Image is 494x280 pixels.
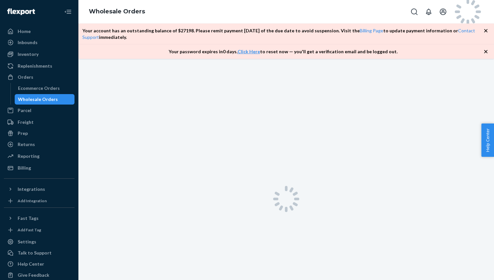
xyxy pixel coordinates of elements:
a: Inbounds [4,37,74,48]
a: Settings [4,237,74,247]
a: Billing [4,163,74,173]
a: Ecommerce Orders [15,83,75,93]
div: Prep [18,130,28,137]
button: Help Center [481,124,494,157]
a: Reporting [4,151,74,161]
button: Open account menu [436,5,450,18]
a: Billing Page [360,28,383,33]
div: Parcel [18,107,31,114]
a: Home [4,26,74,37]
button: Close Navigation [61,5,74,18]
img: Flexport logo [7,8,35,15]
a: Parcel [4,105,74,116]
a: Inventory [4,49,74,59]
a: Add Integration [4,197,74,205]
button: Talk to Support [4,248,74,258]
a: Wholesale Orders [15,94,75,105]
div: Fast Tags [18,215,39,222]
div: Talk to Support [18,250,52,256]
div: Ecommerce Orders [18,85,60,91]
a: Help Center [4,259,74,269]
div: Give Feedback [18,272,49,278]
button: Fast Tags [4,213,74,223]
div: Integrations [18,186,45,192]
div: Wholesale Orders [18,96,58,103]
div: Orders [18,74,33,80]
p: Your password expires in 0 days . to reset now — you'll get a verification email and be logged out. [169,48,398,55]
div: Replenishments [18,63,52,69]
a: Replenishments [4,61,74,71]
div: Settings [18,239,36,245]
div: Help Center [18,261,44,267]
div: Inventory [18,51,39,58]
button: Open notifications [422,5,435,18]
div: Add Fast Tag [18,227,41,233]
div: Returns [18,141,35,148]
a: Returns [4,139,74,150]
a: Prep [4,128,74,139]
div: Reporting [18,153,40,159]
div: Home [18,28,31,35]
a: Freight [4,117,74,127]
p: Your account has an outstanding balance of $ 27198 . Please remit payment [DATE] of the due date ... [82,27,484,41]
div: Billing [18,165,31,171]
a: Wholesale Orders [89,8,145,15]
a: Orders [4,72,74,82]
div: Add Integration [18,198,47,204]
ol: breadcrumbs [84,2,150,21]
a: Add Fast Tag [4,226,74,234]
button: Open Search Box [408,5,421,18]
div: Inbounds [18,39,38,46]
div: Freight [18,119,34,125]
a: Click Here [238,49,260,54]
button: Integrations [4,184,74,194]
